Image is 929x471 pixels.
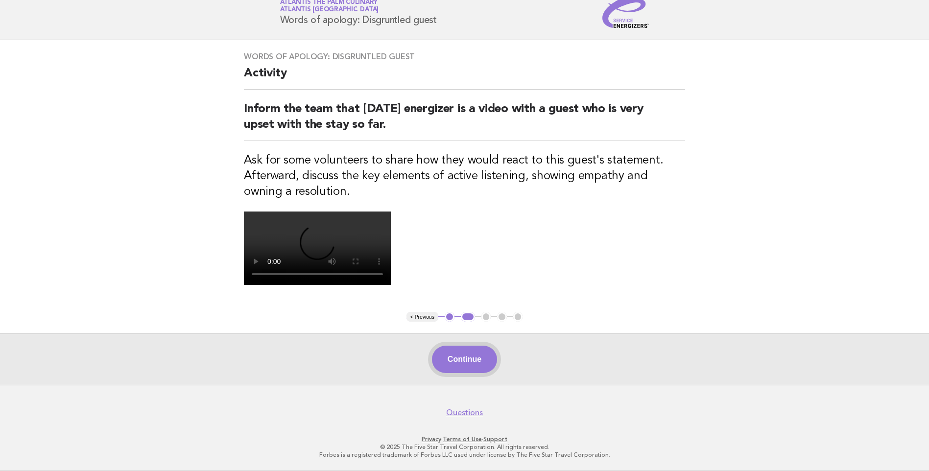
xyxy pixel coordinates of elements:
[280,7,379,13] span: Atlantis [GEOGRAPHIC_DATA]
[446,408,483,418] a: Questions
[483,436,507,443] a: Support
[406,312,438,322] button: < Previous
[461,312,475,322] button: 2
[445,312,454,322] button: 1
[244,66,685,90] h2: Activity
[165,451,764,459] p: Forbes is a registered trademark of Forbes LLC used under license by The Five Star Travel Corpora...
[432,346,497,373] button: Continue
[244,101,685,141] h2: Inform the team that [DATE] energizer is a video with a guest who is very upset with the stay so ...
[165,443,764,451] p: © 2025 The Five Star Travel Corporation. All rights reserved.
[443,436,482,443] a: Terms of Use
[165,435,764,443] p: · ·
[244,153,685,200] h3: Ask for some volunteers to share how they would react to this guest's statement. Afterward, discu...
[244,52,685,62] h3: Words of apology: Disgruntled guest
[422,436,441,443] a: Privacy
